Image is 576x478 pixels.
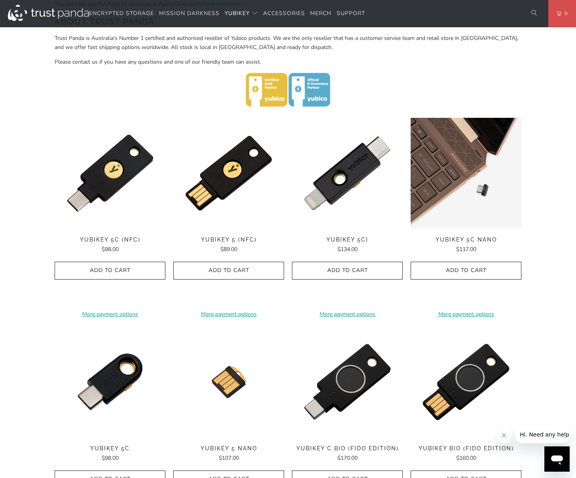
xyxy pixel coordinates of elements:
[173,445,284,452] span: YubiKey 5 Nano
[55,310,165,319] a: More payment options
[173,327,284,437] img: YubiKey 5 Nano - Trust Panda
[159,9,220,17] span: Mission Darkness
[89,4,365,23] nav: Translation missing: en.navigation.header.main_nav
[300,267,394,274] span: Add to Cart
[102,454,119,462] span: $98.00
[173,236,284,243] span: YubiKey 5 (NFC)
[292,118,403,229] img: YubiKey 5Ci - Trust Panda
[55,445,165,463] a: YubiKey 5C $98.00
[159,4,220,23] a: Mission Darkness
[55,34,521,52] p: Trust Panda is Australia's Number 1 certified and authorised reseller of Yubico products. We are ...
[411,118,521,229] img: YubiKey 5C Nano - Trust Panda
[292,236,403,254] a: YubiKey 5Ci $134.00
[411,445,521,452] span: YubiKey Bio (FIDO Edition)
[337,454,358,462] span: $170.00
[173,310,284,319] a: More payment options
[419,267,513,274] span: Add to Cart
[263,4,305,23] a: Accessories
[89,4,154,23] a: Encrypted Storage
[292,445,403,452] span: YubiKey C Bio (FIDO Edition)
[55,262,165,280] button: Add to Cart
[182,267,276,274] span: Add to Cart
[411,310,521,319] a: More payment options
[263,9,305,17] span: Accessories
[292,262,403,280] button: Add to Cart
[337,9,365,17] span: Support
[55,327,165,437] a: YubiKey 5C - Trust Panda YubiKey 5C - Trust Panda
[173,262,284,280] button: Add to Cart
[173,445,284,463] a: YubiKey 5 Nano $107.00
[55,236,165,243] span: YubiKey 5C (NFC)
[411,262,521,280] button: Add to Cart
[292,310,403,319] a: More payment options
[411,327,521,437] img: YubiKey Bio (FIDO Edition) - Trust Panda
[411,327,521,437] a: YubiKey Bio (FIDO Edition) - Trust Panda YubiKey Bio (FIDO Edition) - Trust Panda
[292,236,403,243] span: YubiKey 5Ci
[173,236,284,254] a: YubiKey 5 (NFC) $89.00
[55,445,165,452] span: YubiKey 5C
[292,327,403,437] a: YubiKey C Bio (FIDO Edition) - Trust Panda YubiKey C Bio (FIDO Edition) - Trust Panda
[561,9,568,18] span: 0
[63,267,157,274] span: Add to Cart
[225,9,250,17] span: YubiKey
[219,454,239,462] span: $107.00
[292,327,403,437] img: YubiKey C Bio (FIDO Edition) - Trust Panda
[55,327,165,437] img: YubiKey 5C - Trust Panda
[55,58,521,66] p: Please contact us if you have any questions and one of our friendly team can assist.
[310,9,332,17] span: Merch
[292,118,403,229] a: YubiKey 5Ci - Trust Panda YubiKey 5Ci - Trust Panda
[55,118,165,229] img: YubiKey 5C (NFC) - Trust Panda
[544,446,570,472] iframe: Button to launch messaging window
[220,246,237,253] span: $89.00
[102,246,119,253] span: $98.00
[292,445,403,463] a: YubiKey C Bio (FIDO Edition) $170.00
[8,5,89,21] img: Trust Panda Australia
[456,454,476,462] span: $160.00
[55,236,165,254] a: YubiKey 5C (NFC) $98.00
[411,236,521,243] span: YubiKey 5C Nano
[173,327,284,437] a: YubiKey 5 Nano - Trust Panda YubiKey 5 Nano - Trust Panda
[411,118,521,229] a: YubiKey 5C Nano - Trust Panda YubiKey 5C Nano - Trust Panda
[173,118,284,229] img: YubiKey 5 (NFC) - Trust Panda
[173,118,284,229] a: YubiKey 5 (NFC) - Trust Panda YubiKey 5 (NFC) - Trust Panda
[411,445,521,463] a: YubiKey Bio (FIDO Edition) $160.00
[225,4,258,23] summary: YubiKey
[89,9,154,17] span: Encrypted Storage
[310,4,332,23] a: Merch
[496,427,512,443] iframe: Close message
[515,426,570,443] iframe: Message from company
[337,246,358,253] span: $134.00
[456,246,476,253] span: $117.00
[411,236,521,254] a: YubiKey 5C Nano $117.00
[337,4,365,23] a: Support
[55,118,165,229] a: YubiKey 5C (NFC) - Trust Panda YubiKey 5C (NFC) - Trust Panda
[5,6,57,12] span: Hi. Need any help?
